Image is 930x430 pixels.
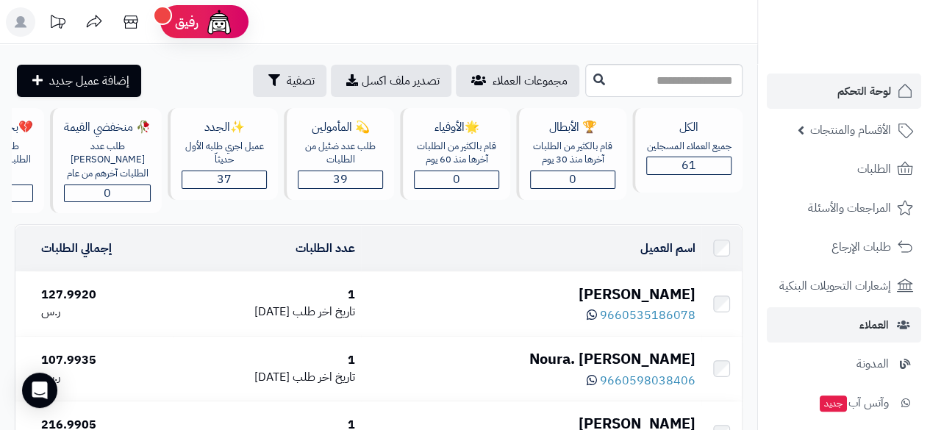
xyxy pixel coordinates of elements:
[530,119,615,136] div: 🏆 الأبطال
[281,108,397,213] a: 💫 المأمولينطلب عدد ضئيل من الطلبات39
[818,393,889,413] span: وآتس آب
[682,157,696,174] span: 61
[837,81,891,101] span: لوحة التحكم
[165,108,281,213] a: ✨الجددعميل اجري طلبه الأول حديثاّ37
[414,140,499,167] div: قام بالكثير من الطلبات آخرها منذ 60 يوم
[293,368,355,386] span: تاريخ اخر طلب
[47,108,165,213] a: 🥀 منخفضي القيمةطلب عدد [PERSON_NAME] الطلبات آخرهم من عام0
[810,120,891,140] span: الأقسام والمنتجات
[587,307,695,324] a: 9660535186078
[767,151,921,187] a: الطلبات
[64,119,151,136] div: 🥀 منخفضي القيمة
[367,284,695,305] div: [PERSON_NAME]
[217,171,232,188] span: 37
[857,159,891,179] span: الطلبات
[182,119,267,136] div: ✨الجدد
[456,65,579,97] a: مجموعات العملاء
[859,315,889,335] span: العملاء
[179,352,355,369] div: 1
[767,190,921,226] a: المراجعات والأسئلة
[64,140,151,181] div: طلب عدد [PERSON_NAME] الطلبات آخرهم من عام
[41,369,167,386] div: ر.س
[397,108,513,213] a: 🌟الأوفياءقام بالكثير من الطلبات آخرها منذ 60 يوم0
[600,372,695,390] span: 9660598038406
[182,140,267,167] div: عميل اجري طلبه الأول حديثاّ
[331,65,451,97] a: تصدير ملف اكسل
[296,240,355,257] a: عدد الطلبات
[646,119,732,136] div: الكل
[179,369,355,386] div: [DATE]
[767,307,921,343] a: العملاء
[39,7,76,40] a: تحديثات المنصة
[17,65,141,97] a: إضافة عميل جديد
[41,287,167,304] div: 127.9920
[204,7,234,37] img: ai-face.png
[287,72,315,90] span: تصفية
[293,303,355,320] span: تاريخ اخر طلب
[298,140,383,167] div: طلب عدد ضئيل من الطلبات
[820,395,847,412] span: جديد
[414,119,499,136] div: 🌟الأوفياء
[856,354,889,374] span: المدونة
[767,229,921,265] a: طلبات الإرجاع
[104,184,111,202] span: 0
[629,108,745,213] a: الكلجميع العملاء المسجلين61
[831,237,891,257] span: طلبات الإرجاع
[587,372,695,390] a: 9660598038406
[298,119,383,136] div: 💫 المأمولين
[767,385,921,420] a: وآتس آبجديد
[600,307,695,324] span: 9660535186078
[767,346,921,381] a: المدونة
[513,108,629,213] a: 🏆 الأبطالقام بالكثير من الطلبات آخرها منذ 30 يوم0
[362,72,440,90] span: تصدير ملف اكسل
[253,65,326,97] button: تصفية
[767,74,921,109] a: لوحة التحكم
[49,72,129,90] span: إضافة عميل جديد
[175,13,198,31] span: رفيق
[493,72,568,90] span: مجموعات العملاء
[22,373,57,408] div: Open Intercom Messenger
[640,240,695,257] a: اسم العميل
[333,171,348,188] span: 39
[569,171,576,188] span: 0
[808,198,891,218] span: المراجعات والأسئلة
[179,304,355,320] div: [DATE]
[41,240,112,257] a: إجمالي الطلبات
[367,348,695,370] div: Noura. [PERSON_NAME]
[767,268,921,304] a: إشعارات التحويلات البنكية
[179,287,355,304] div: 1
[41,304,167,320] div: ر.س
[41,352,167,369] div: 107.9935
[779,276,891,296] span: إشعارات التحويلات البنكية
[530,140,615,167] div: قام بالكثير من الطلبات آخرها منذ 30 يوم
[646,140,732,154] div: جميع العملاء المسجلين
[453,171,460,188] span: 0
